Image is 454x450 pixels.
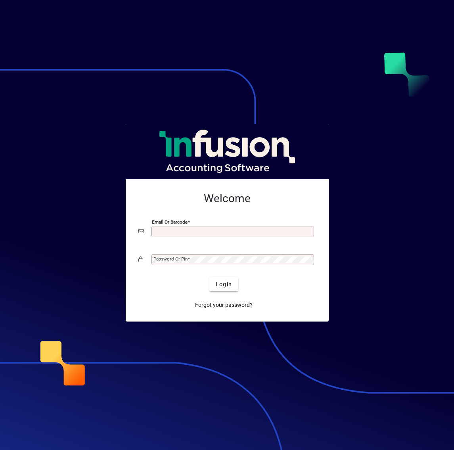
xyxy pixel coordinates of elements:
[152,219,188,225] mat-label: Email or Barcode
[209,277,238,291] button: Login
[138,192,316,205] h2: Welcome
[192,298,256,312] a: Forgot your password?
[153,256,188,262] mat-label: Password or Pin
[195,301,253,309] span: Forgot your password?
[216,280,232,289] span: Login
